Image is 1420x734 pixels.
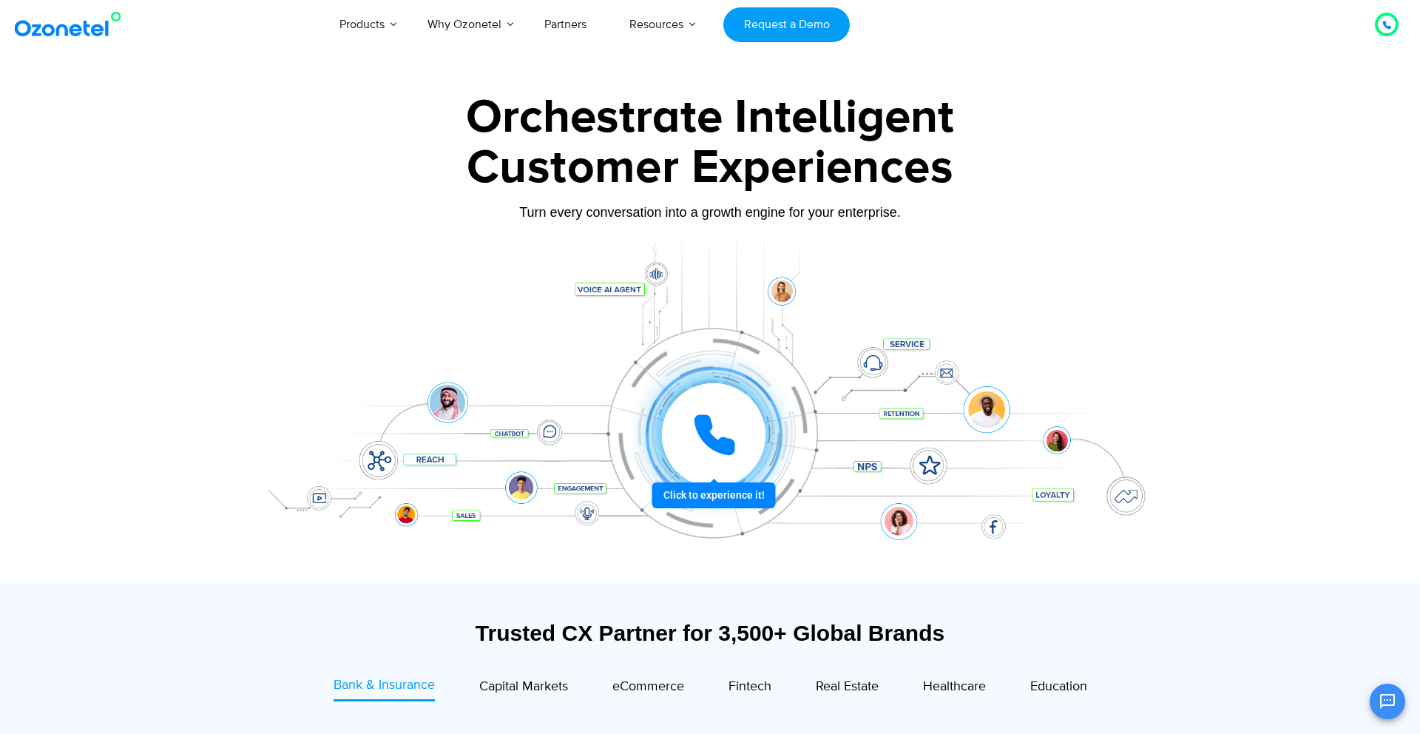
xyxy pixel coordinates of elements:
[816,679,879,695] span: Real Estate
[479,676,568,701] a: Capital Markets
[612,676,684,701] a: eCommerce
[248,204,1172,220] div: Turn every conversation into a growth engine for your enterprise.
[248,132,1172,203] div: Customer Experiences
[248,94,1172,141] div: Orchestrate Intelligent
[728,679,771,695] span: Fintech
[728,676,771,701] a: Fintech
[255,620,1165,646] div: Trusted CX Partner for 3,500+ Global Brands
[923,679,986,695] span: Healthcare
[1030,676,1087,701] a: Education
[723,7,850,42] a: Request a Demo
[816,676,879,701] a: Real Estate
[334,676,435,701] a: Bank & Insurance
[479,679,568,695] span: Capital Markets
[923,676,986,701] a: Healthcare
[1030,679,1087,695] span: Education
[334,677,435,693] span: Bank & Insurance
[612,679,684,695] span: eCommerce
[1370,684,1405,719] button: Open chat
